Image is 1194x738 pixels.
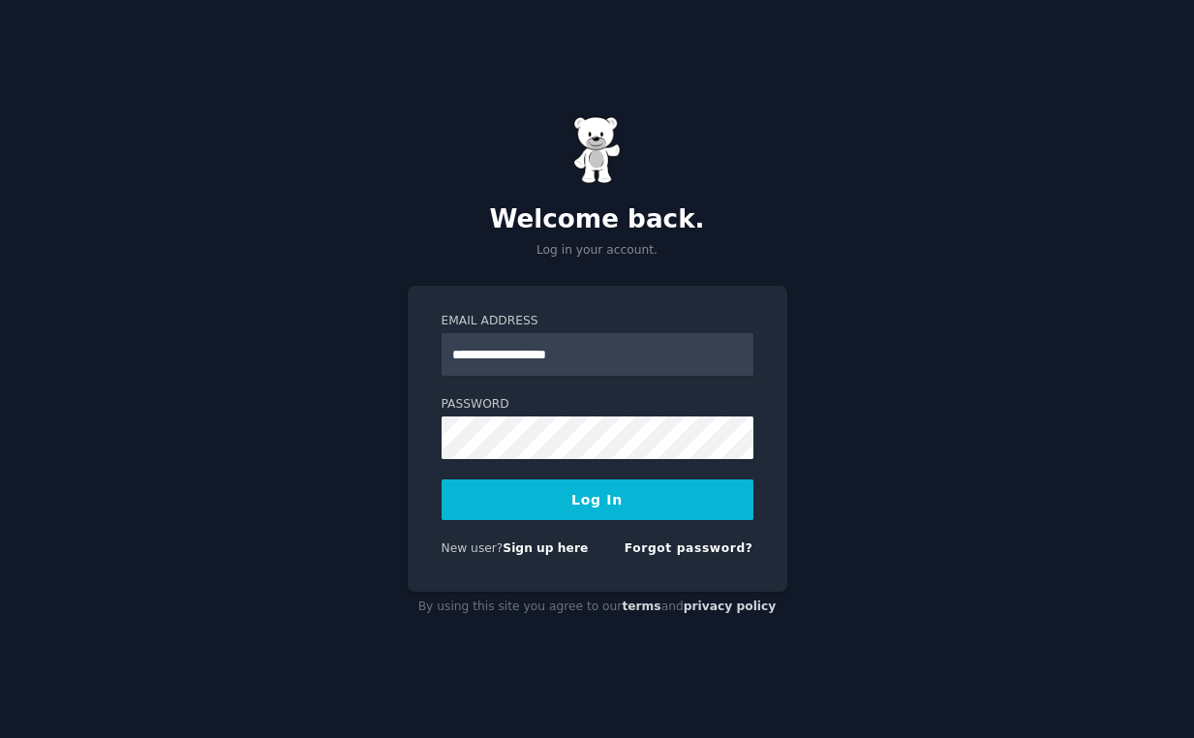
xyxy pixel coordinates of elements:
[442,479,753,520] button: Log In
[442,396,753,414] label: Password
[408,204,787,235] h2: Welcome back.
[408,242,787,260] p: Log in your account.
[684,600,777,613] a: privacy policy
[503,541,588,555] a: Sign up here
[442,313,753,330] label: Email Address
[573,116,622,184] img: Gummy Bear
[622,600,660,613] a: terms
[625,541,753,555] a: Forgot password?
[408,592,787,623] div: By using this site you agree to our and
[442,541,504,555] span: New user?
